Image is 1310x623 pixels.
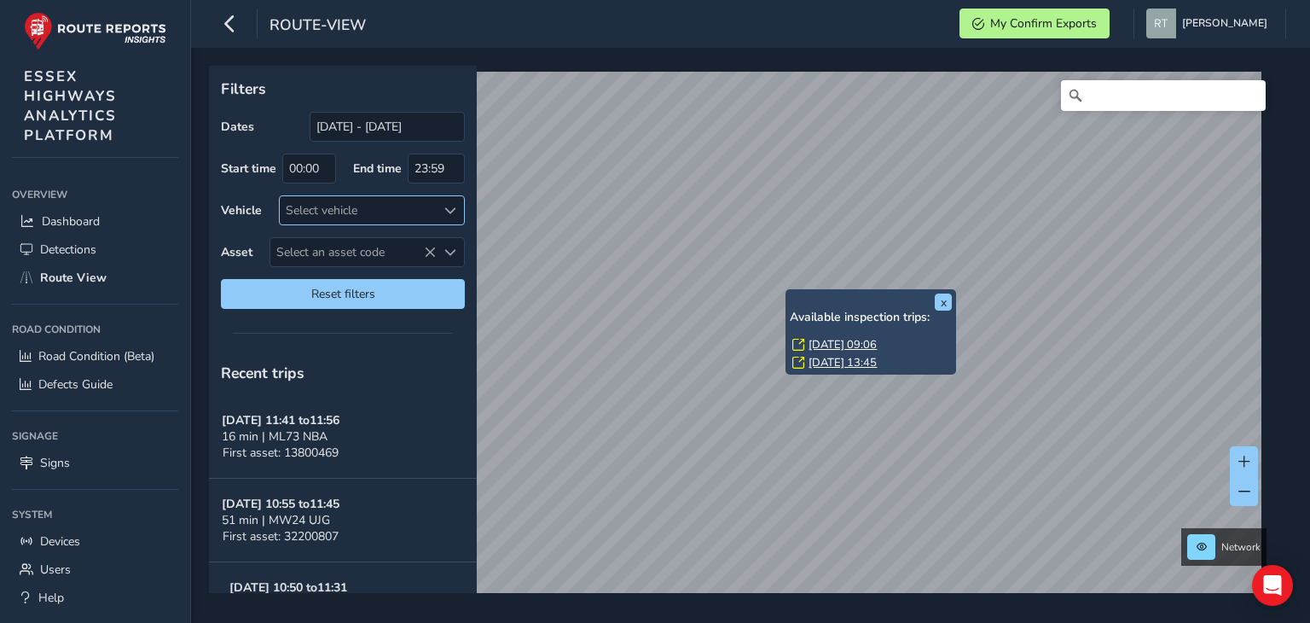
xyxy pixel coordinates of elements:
img: diamond-layout [1146,9,1176,38]
span: Help [38,590,64,606]
strong: [DATE] 11:41 to 11:56 [222,412,339,428]
button: My Confirm Exports [959,9,1110,38]
div: System [12,502,178,527]
label: Asset [221,244,252,260]
span: Road Condition (Beta) [38,348,154,364]
span: 16 min | ML73 NBA [222,428,327,445]
span: [PERSON_NAME] [1182,9,1267,38]
span: Devices [40,533,80,550]
span: Signs [40,455,70,471]
span: Reset filters [234,286,452,302]
div: Signage [12,423,178,449]
div: Select an asset code [436,238,464,266]
canvas: Map [215,72,1261,613]
a: Users [12,556,178,584]
div: Select vehicle [280,196,436,224]
strong: [DATE] 10:50 to 11:31 [229,579,347,596]
a: Detections [12,236,178,264]
span: My Confirm Exports [990,15,1097,32]
span: route-view [270,15,366,38]
label: Vehicle [221,202,262,218]
button: [DATE] 10:55 to11:4551 min | MW24 UJGFirst asset: 32200807 [209,479,477,562]
input: Search [1061,80,1266,111]
button: [PERSON_NAME] [1146,9,1273,38]
span: Users [40,562,71,578]
a: Dashboard [12,207,178,236]
span: Network [1221,540,1261,554]
a: Help [12,584,178,612]
span: Dashboard [42,213,100,230]
span: Recent trips [221,363,304,383]
span: 51 min | MW24 UJG [222,512,330,528]
label: Start time [221,160,276,177]
span: Detections [40,242,96,258]
button: Reset filters [221,279,465,309]
a: Devices [12,527,178,556]
div: Overview [12,182,178,207]
div: Road Condition [12,317,178,342]
span: First asset: 32200807 [223,528,339,544]
button: x [935,294,952,311]
div: Open Intercom Messenger [1252,565,1293,606]
label: Dates [221,119,254,135]
span: Route View [40,270,107,286]
a: Road Condition (Beta) [12,342,178,370]
span: Defects Guide [38,376,113,393]
label: End time [353,160,402,177]
span: ESSEX HIGHWAYS ANALYTICS PLATFORM [24,67,117,145]
a: [DATE] 09:06 [809,337,877,352]
p: Filters [221,78,465,100]
button: [DATE] 11:41 to11:5616 min | ML73 NBAFirst asset: 13800469 [209,395,477,479]
a: Defects Guide [12,370,178,399]
a: [DATE] 13:45 [809,355,877,370]
strong: [DATE] 10:55 to 11:45 [222,496,339,512]
span: Select an asset code [270,238,436,266]
a: Signs [12,449,178,477]
h6: Available inspection trips: [790,311,952,325]
img: rr logo [24,12,166,50]
span: First asset: 13800469 [223,445,339,461]
a: Route View [12,264,178,292]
